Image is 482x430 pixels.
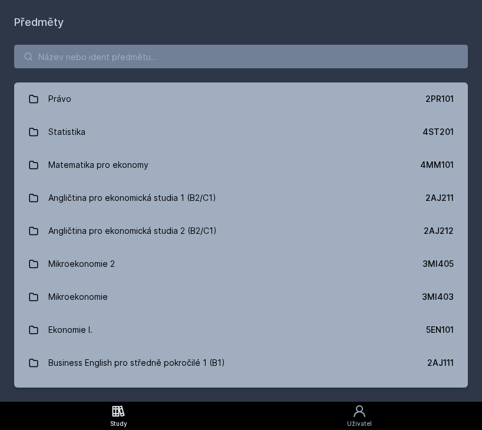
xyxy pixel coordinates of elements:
a: Statistika 4ST201 [14,115,468,148]
div: 3MI403 [422,291,454,303]
input: Název nebo ident předmětu… [14,45,468,68]
div: Mikroekonomie [48,285,108,309]
div: Study [110,419,127,428]
a: Business English pro středně pokročilé 1 (B1) 2AJ111 [14,346,468,379]
div: 2AJ111 [427,357,454,369]
div: 2PR101 [425,93,454,105]
div: Uživatel [347,419,372,428]
div: Ekonomie I. [48,318,93,342]
div: 2AJ212 [424,225,454,237]
div: Statistika [48,120,85,144]
div: 5EN101 [426,324,454,336]
div: Právo [48,87,71,111]
div: 3MI405 [422,258,454,270]
div: Angličtina pro ekonomická studia 2 (B2/C1) [48,219,217,243]
a: Matematika pro ekonomy 4MM101 [14,148,468,181]
div: 2AJ211 [425,192,454,204]
a: Angličtina pro ekonomická studia 2 (B2/C1) 2AJ212 [14,214,468,247]
div: 4MM101 [420,159,454,171]
a: Mikroekonomie 2 3MI405 [14,247,468,280]
div: Angličtina pro ekonomická studia 1 (B2/C1) [48,186,216,210]
a: Angličtina pro ekonomická studia 1 (B2/C1) 2AJ211 [14,181,468,214]
a: Právo 2PR101 [14,82,468,115]
div: 4ST201 [422,126,454,138]
a: Mikroekonomie 3MI403 [14,280,468,313]
div: Mikroekonomie I [48,384,112,408]
div: Matematika pro ekonomy [48,153,148,177]
h1: Předměty [14,14,468,31]
div: Mikroekonomie 2 [48,252,115,276]
div: Business English pro středně pokročilé 1 (B1) [48,351,225,375]
a: Ekonomie I. 5EN101 [14,313,468,346]
a: Mikroekonomie I 3MI102 [14,379,468,412]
